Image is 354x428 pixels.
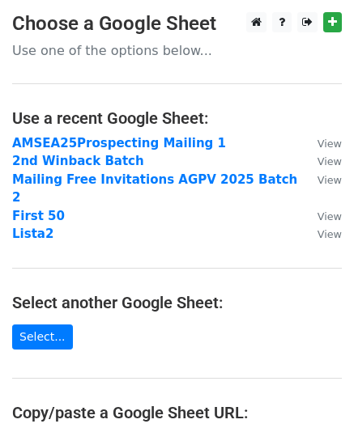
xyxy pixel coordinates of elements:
[12,227,53,241] a: Lista2
[301,136,342,150] a: View
[12,403,342,422] h4: Copy/paste a Google Sheet URL:
[318,155,342,167] small: View
[12,154,144,168] a: 2nd Winback Batch
[318,138,342,150] small: View
[12,12,342,36] h3: Choose a Google Sheet
[318,210,342,222] small: View
[12,172,297,206] a: Mailing Free Invitations AGPV 2025 Batch 2
[12,108,342,128] h4: Use a recent Google Sheet:
[301,227,342,241] a: View
[301,172,342,187] a: View
[12,42,342,59] p: Use one of the options below...
[12,293,342,312] h4: Select another Google Sheet:
[12,209,65,223] a: First 50
[12,136,226,150] a: AMSEA25Prospecting Mailing 1
[318,228,342,240] small: View
[301,209,342,223] a: View
[301,154,342,168] a: View
[12,324,73,350] a: Select...
[318,174,342,186] small: View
